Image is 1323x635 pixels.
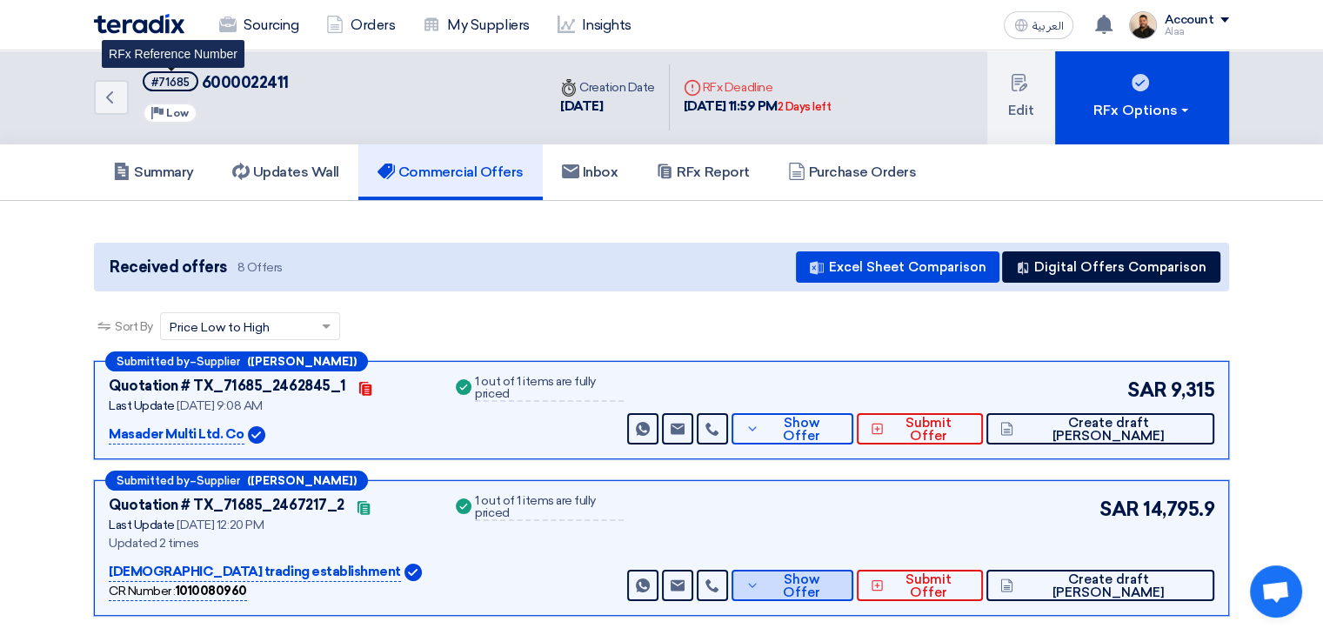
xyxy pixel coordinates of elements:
[177,398,262,413] span: [DATE] 9:08 AM
[105,471,368,491] div: –
[117,356,190,367] span: Submitted by
[1093,100,1192,121] div: RFx Options
[796,251,999,283] button: Excel Sheet Comparison
[1143,495,1214,524] span: 14,795.9
[358,144,543,200] a: Commercial Offers
[247,475,357,486] b: ([PERSON_NAME])
[94,14,184,34] img: Teradix logo
[177,518,264,532] span: [DATE] 12:20 PM
[857,570,983,601] button: Submit Offer
[213,144,358,200] a: Updates Wall
[1002,251,1220,283] button: Digital Offers Comparison
[1250,565,1302,618] div: Open chat
[543,144,638,200] a: Inbox
[1018,573,1200,599] span: Create draft [PERSON_NAME]
[166,107,189,119] span: Low
[197,356,240,367] span: Supplier
[109,562,401,583] p: [DEMOGRAPHIC_DATA] trading establishment
[1004,11,1073,39] button: العربية
[788,164,917,181] h5: Purchase Orders
[102,40,244,68] div: RFx Reference Number
[684,78,832,97] div: RFx Deadline
[888,573,969,599] span: Submit Offer
[109,424,244,445] p: Masader Multi Ltd. Co
[986,570,1214,601] button: Create draft [PERSON_NAME]
[560,78,655,97] div: Creation Date
[656,164,749,181] h5: RFx Report
[143,71,289,93] h5: 6000022411
[732,570,853,601] button: Show Offer
[247,356,357,367] b: ([PERSON_NAME])
[1099,495,1139,524] span: SAR
[409,6,543,44] a: My Suppliers
[115,317,153,336] span: Sort By
[202,73,289,92] span: 6000022411
[475,376,623,402] div: 1 out of 1 items are fully priced
[1127,376,1167,404] span: SAR
[109,518,175,532] span: Last Update
[105,351,368,371] div: –
[764,573,839,599] span: Show Offer
[475,495,623,521] div: 1 out of 1 items are fully priced
[197,475,240,486] span: Supplier
[205,6,312,44] a: Sourcing
[109,495,344,516] div: Quotation # TX_71685_2467217_2
[544,6,645,44] a: Insights
[857,413,983,444] button: Submit Offer
[637,144,768,200] a: RFx Report
[560,97,655,117] div: [DATE]
[176,584,247,598] b: 1010080960
[987,50,1055,144] button: Edit
[562,164,618,181] h5: Inbox
[248,426,265,444] img: Verified Account
[1170,376,1214,404] span: 9,315
[109,398,175,413] span: Last Update
[769,144,936,200] a: Purchase Orders
[684,97,832,117] div: [DATE] 11:59 PM
[237,259,283,276] span: 8 Offers
[404,564,422,581] img: Verified Account
[1018,417,1200,443] span: Create draft [PERSON_NAME]
[778,98,832,116] div: 2 Days left
[1164,13,1213,28] div: Account
[1129,11,1157,39] img: MAA_1717931611039.JPG
[1164,27,1229,37] div: Alaa
[888,417,969,443] span: Submit Offer
[109,376,346,397] div: Quotation # TX_71685_2462845_1
[110,256,227,279] span: Received offers
[113,164,194,181] h5: Summary
[170,318,270,337] span: Price Low to High
[232,164,339,181] h5: Updates Wall
[732,413,853,444] button: Show Offer
[764,417,839,443] span: Show Offer
[109,582,247,601] div: CR Number :
[94,144,213,200] a: Summary
[312,6,409,44] a: Orders
[1055,50,1229,144] button: RFx Options
[986,413,1214,444] button: Create draft [PERSON_NAME]
[117,475,190,486] span: Submitted by
[151,77,190,88] div: #71685
[1032,20,1063,32] span: العربية
[378,164,524,181] h5: Commercial Offers
[109,534,431,552] div: Updated 2 times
